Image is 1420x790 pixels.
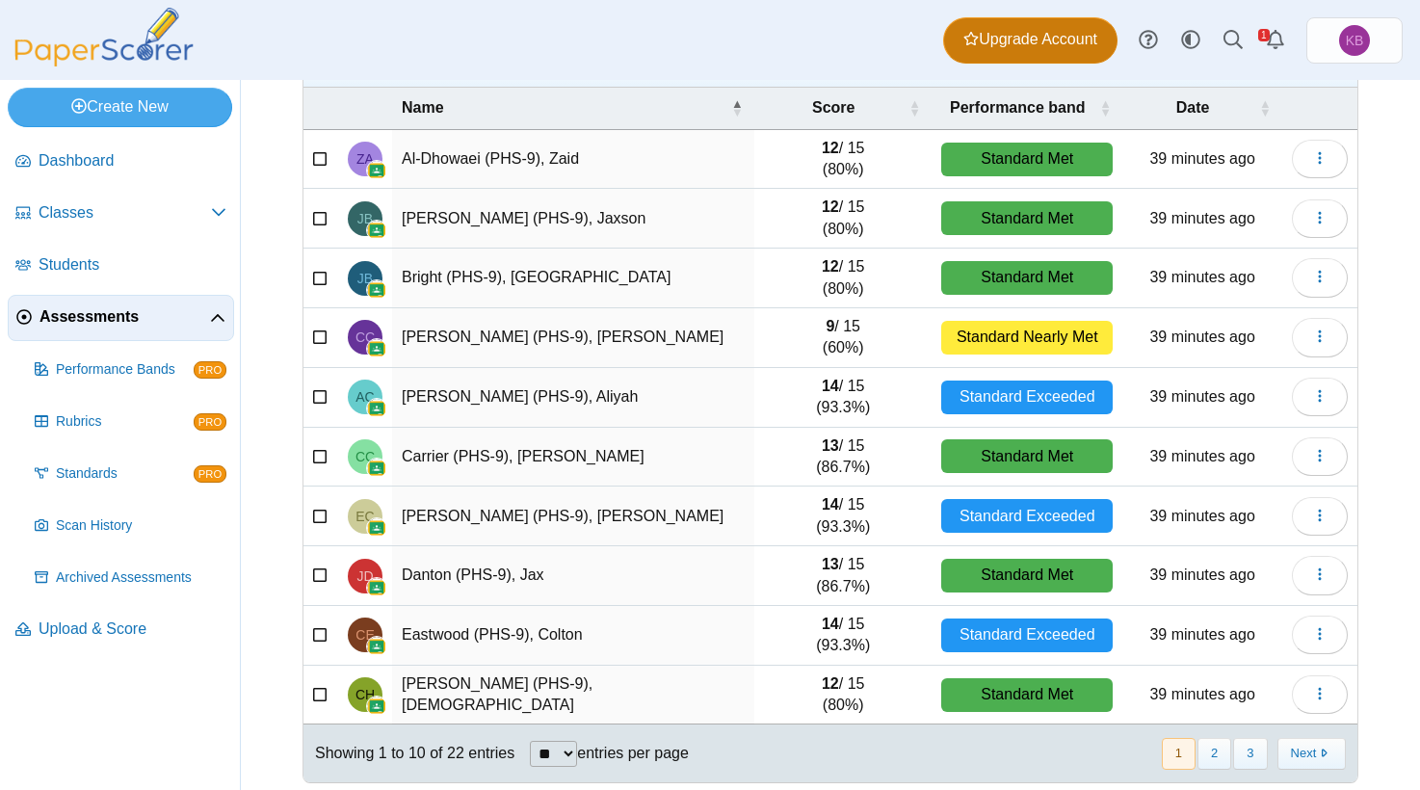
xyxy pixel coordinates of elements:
[1233,738,1267,770] button: 3
[392,189,754,249] td: [PERSON_NAME] (PHS-9), Jaxson
[56,568,226,588] span: Archived Assessments
[355,688,375,701] span: Christian Hairston (PHS-9)
[194,465,226,483] span: PRO
[367,697,386,716] img: googleClassroom-logo.png
[754,189,932,249] td: / 15 (80%)
[56,464,194,484] span: Standards
[8,191,234,237] a: Classes
[392,308,754,368] td: [PERSON_NAME] (PHS-9), [PERSON_NAME]
[8,139,234,185] a: Dashboard
[27,503,234,549] a: Scan History
[1149,448,1254,464] time: Sep 16, 2025 at 11:11 AM
[392,487,754,546] td: [PERSON_NAME] (PHS-9), [PERSON_NAME]
[1162,738,1196,770] button: 1
[392,546,754,606] td: Danton (PHS-9), Jax
[27,451,234,497] a: Standards PRO
[754,428,932,487] td: / 15 (86.7%)
[8,607,234,653] a: Upload & Score
[941,499,1113,533] div: Standard Exceeded
[1306,17,1403,64] a: Kelly Brasile
[39,150,226,171] span: Dashboard
[367,637,386,656] img: googleClassroom-logo.png
[356,569,373,583] span: Jax Danton (PHS-9)
[367,578,386,597] img: googleClassroom-logo.png
[822,556,839,572] b: 13
[367,339,386,358] img: googleClassroom-logo.png
[1160,738,1346,770] nav: pagination
[941,619,1113,652] div: Standard Exceeded
[941,321,1113,355] div: Standard Nearly Met
[822,616,839,632] b: 14
[367,459,386,478] img: googleClassroom-logo.png
[303,724,514,782] div: Showing 1 to 10 of 22 entries
[1149,626,1254,643] time: Sep 16, 2025 at 11:11 AM
[812,99,855,116] span: Score
[367,221,386,240] img: googleClassroom-logo.png
[56,516,226,536] span: Scan History
[1346,34,1364,47] span: Kelly Brasile
[355,450,375,463] span: Cody Carrier (PHS-9)
[826,318,834,334] b: 9
[8,295,234,341] a: Assessments
[355,390,374,404] span: Aliyah Caraballo (PHS-9)
[822,258,839,275] b: 12
[39,202,211,224] span: Classes
[950,99,1085,116] span: Performance band
[754,606,932,666] td: / 15 (93.3%)
[941,439,1113,473] div: Standard Met
[402,99,444,116] span: Name
[754,130,932,190] td: / 15 (80%)
[963,29,1097,50] span: Upgrade Account
[392,368,754,428] td: [PERSON_NAME] (PHS-9), Aliyah
[357,272,373,285] span: Jordan Bright (PHS-9)
[577,745,689,761] label: entries per page
[367,280,386,300] img: googleClassroom-logo.png
[822,675,839,692] b: 12
[8,53,200,69] a: PaperScorer
[941,261,1113,295] div: Standard Met
[941,143,1113,176] div: Standard Met
[194,413,226,431] span: PRO
[1149,566,1254,583] time: Sep 16, 2025 at 11:11 AM
[941,559,1113,592] div: Standard Met
[822,378,839,394] b: 14
[1149,150,1254,167] time: Sep 16, 2025 at 11:11 AM
[392,428,754,487] td: Carrier (PHS-9), [PERSON_NAME]
[822,198,839,215] b: 12
[367,518,386,538] img: googleClassroom-logo.png
[943,17,1118,64] a: Upgrade Account
[194,361,226,379] span: PRO
[941,201,1113,235] div: Standard Met
[8,8,200,66] img: PaperScorer
[27,555,234,601] a: Archived Assessments
[1259,88,1271,128] span: Date : Activate to sort
[1277,738,1346,770] button: Next
[754,487,932,546] td: / 15 (93.3%)
[367,399,386,418] img: googleClassroom-logo.png
[8,88,232,126] a: Create New
[356,152,374,166] span: Zaid Al-Dhowaei (PHS-9)
[392,606,754,666] td: Eastwood (PHS-9), Colton
[941,381,1113,414] div: Standard Exceeded
[754,308,932,368] td: / 15 (60%)
[56,360,194,380] span: Performance Bands
[27,399,234,445] a: Rubrics PRO
[822,496,839,513] b: 14
[754,368,932,428] td: / 15 (93.3%)
[392,130,754,190] td: Al-Dhowaei (PHS-9), Zaid
[754,249,932,308] td: / 15 (80%)
[1149,329,1254,345] time: Sep 16, 2025 at 11:11 AM
[1149,686,1254,702] time: Sep 16, 2025 at 11:11 AM
[56,412,194,432] span: Rubrics
[731,88,743,128] span: Name : Activate to invert sorting
[822,140,839,156] b: 12
[355,510,374,523] span: Ethan Casinghino (PHS-9)
[941,678,1113,712] div: Standard Met
[754,546,932,606] td: / 15 (86.7%)
[1254,19,1297,62] a: Alerts
[357,212,373,225] span: Jaxson Boucher (PHS-9)
[39,306,210,328] span: Assessments
[1149,508,1254,524] time: Sep 16, 2025 at 11:11 AM
[8,243,234,289] a: Students
[39,254,226,276] span: Students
